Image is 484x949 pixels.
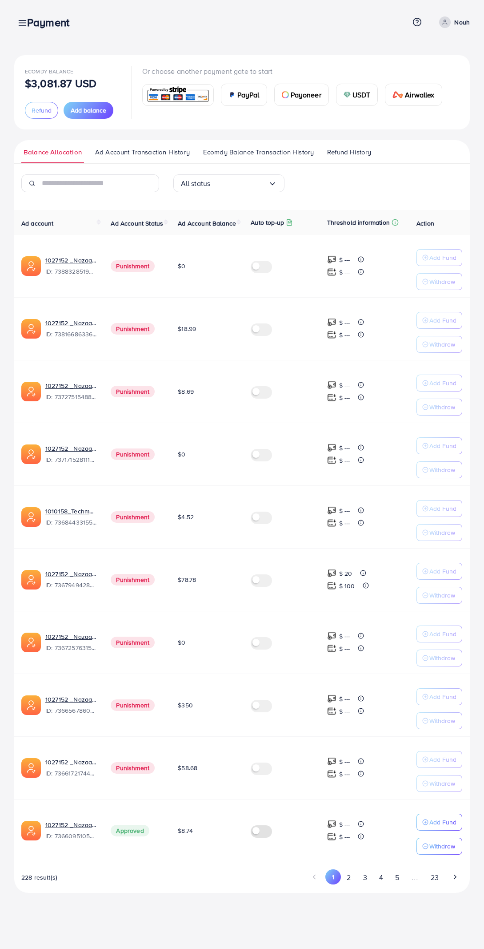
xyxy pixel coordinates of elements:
[21,570,41,590] img: ic-ads-acc.e4c84228.svg
[25,78,96,89] p: $3,081.87 USD
[178,219,236,228] span: Ad Account Balance
[339,819,350,830] p: $ ---
[291,89,321,100] span: Payoneer
[416,838,462,855] button: Withdraw
[45,820,96,829] a: 1027152 _Nazaagency_006
[181,177,211,190] span: All status
[424,869,444,886] button: Go to page 23
[327,456,336,465] img: top-up amount
[251,217,284,228] p: Auto top-up
[416,375,462,392] button: Add Fund
[339,832,350,842] p: $ ---
[429,252,456,263] p: Add Fund
[339,756,350,767] p: $ ---
[64,102,113,119] button: Add balance
[45,507,96,527] div: <span class='underline'>1010158_Techmanistan pk acc_1715599413927</span></br>7368443315504726017
[228,91,236,98] img: card
[416,712,462,729] button: Withdraw
[327,318,336,327] img: top-up amount
[45,256,96,265] a: 1027152 _Nazaagency_019
[45,444,96,453] a: 1027152 _Nazaagency_04
[237,89,260,100] span: PayPal
[178,638,185,647] span: $0
[327,330,336,339] img: top-up amount
[111,699,155,711] span: Punishment
[221,84,267,106] a: cardPayPal
[111,511,155,523] span: Punishment
[45,569,96,578] a: 1027152 _Nazaagency_003
[111,386,155,397] span: Punishment
[45,256,96,276] div: <span class='underline'>1027152 _Nazaagency_019</span></br>7388328519014645761
[45,455,96,464] span: ID: 7371715281112170513
[416,336,462,353] button: Withdraw
[45,643,96,652] span: ID: 7367257631523782657
[429,464,455,475] p: Withdraw
[405,89,434,100] span: Airwallex
[45,392,96,401] span: ID: 7372751548805726224
[429,817,456,828] p: Add Fund
[344,91,351,98] img: card
[32,106,52,115] span: Refund
[416,312,462,329] button: Add Fund
[339,568,352,579] p: $ 20
[45,632,96,641] a: 1027152 _Nazaagency_016
[45,706,96,715] span: ID: 7366567860828749825
[429,339,455,350] p: Withdraw
[429,629,456,639] p: Add Fund
[416,814,462,831] button: Add Fund
[429,503,456,514] p: Add Fund
[327,644,336,653] img: top-up amount
[21,873,57,882] span: 228 result(s)
[307,869,463,886] ul: Pagination
[392,91,403,98] img: card
[327,757,336,766] img: top-up amount
[111,260,155,272] span: Punishment
[447,869,463,884] button: Go to next page
[429,754,456,765] p: Add Fund
[429,315,456,326] p: Add Fund
[327,380,336,390] img: top-up amount
[45,507,96,516] a: 1010158_Techmanistan pk acc_1715599413927
[327,217,390,228] p: Threshold information
[454,17,470,28] p: Nouh
[25,68,73,75] span: Ecomdy Balance
[429,440,456,451] p: Add Fund
[341,869,357,886] button: Go to page 2
[357,869,373,886] button: Go to page 3
[111,762,155,774] span: Punishment
[339,392,350,403] p: $ ---
[45,330,96,339] span: ID: 7381668633665093648
[178,513,194,521] span: $4.52
[327,255,336,264] img: top-up amount
[339,631,350,642] p: $ ---
[429,527,455,538] p: Withdraw
[24,147,82,157] span: Balance Allocation
[385,84,442,106] a: cardAirwallex
[339,254,350,265] p: $ ---
[416,650,462,666] button: Withdraw
[142,66,449,77] p: Or choose another payment gate to start
[416,563,462,580] button: Add Fund
[21,382,41,401] img: ic-ads-acc.e4c84228.svg
[27,16,76,29] h3: Payment
[327,443,336,452] img: top-up amount
[45,769,96,778] span: ID: 7366172174454882305
[45,381,96,390] a: 1027152 _Nazaagency_007
[25,102,58,119] button: Refund
[416,437,462,454] button: Add Fund
[21,444,41,464] img: ic-ads-acc.e4c84228.svg
[339,330,350,340] p: $ ---
[45,381,96,402] div: <span class='underline'>1027152 _Nazaagency_007</span></br>7372751548805726224
[274,84,329,106] a: cardPayoneer
[45,695,96,715] div: <span class='underline'>1027152 _Nazaagency_0051</span></br>7366567860828749825
[327,707,336,716] img: top-up amount
[429,566,456,577] p: Add Fund
[327,506,336,515] img: top-up amount
[327,581,336,590] img: top-up amount
[416,273,462,290] button: Withdraw
[416,461,462,478] button: Withdraw
[339,267,350,278] p: $ ---
[145,85,211,105] img: card
[21,507,41,527] img: ic-ads-acc.e4c84228.svg
[45,758,96,778] div: <span class='underline'>1027152 _Nazaagency_018</span></br>7366172174454882305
